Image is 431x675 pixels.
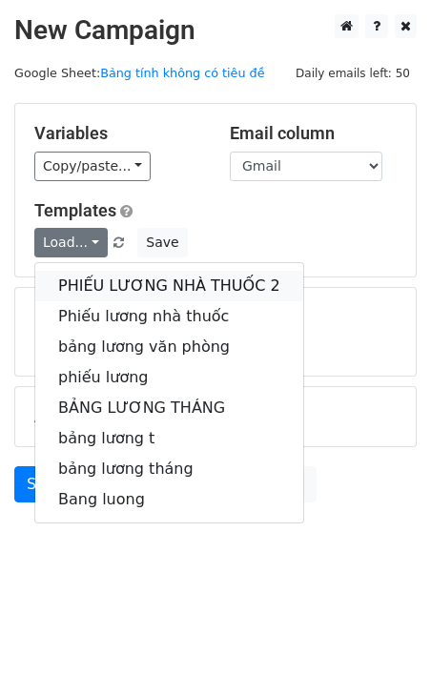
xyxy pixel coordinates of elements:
a: Copy/paste... [34,152,151,181]
iframe: Chat Widget [336,583,431,675]
div: Tiện ích trò chuyện [336,583,431,675]
a: PHIẾU LƯƠNG NHÀ THUỐC 2 [35,271,303,301]
a: Bảng tính không có tiêu đề [100,66,264,80]
a: Load... [34,228,108,257]
a: bảng lương tháng [35,454,303,484]
a: Send [14,466,77,502]
span: Daily emails left: 50 [289,63,417,84]
small: Google Sheet: [14,66,265,80]
a: Templates [34,200,116,220]
h2: New Campaign [14,14,417,47]
a: Bang luong [35,484,303,515]
a: bảng lương văn phòng [35,332,303,362]
a: BẢNG LƯƠNG THÁNG [35,393,303,423]
button: Save [137,228,187,257]
h5: Email column [230,123,397,144]
a: phiếu lương [35,362,303,393]
a: bảng lương t [35,423,303,454]
a: Daily emails left: 50 [289,66,417,80]
h5: Variables [34,123,201,144]
a: Phiếu lương nhà thuốc [35,301,303,332]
